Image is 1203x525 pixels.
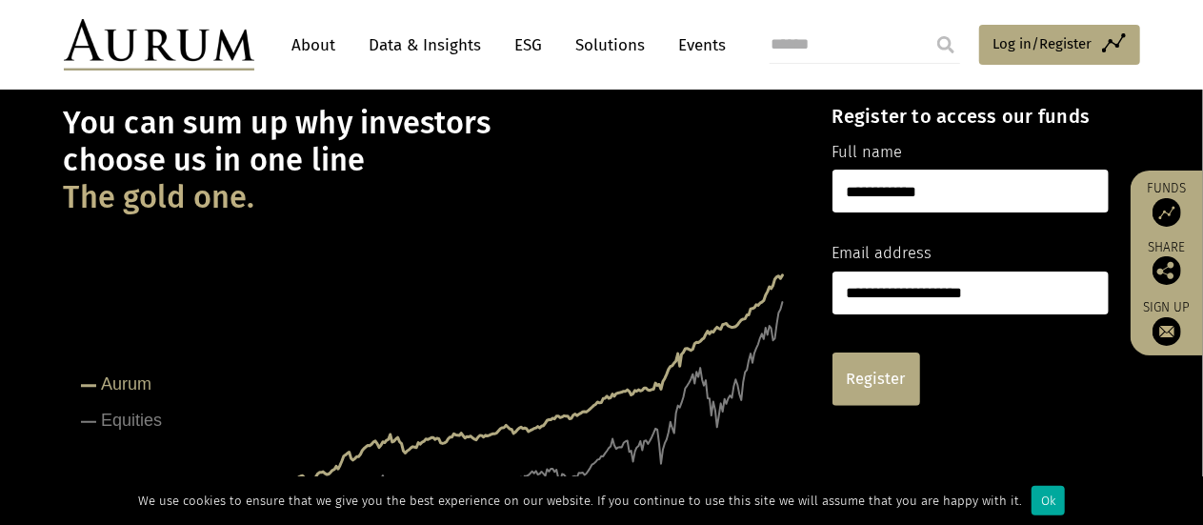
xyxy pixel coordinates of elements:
img: Access Funds [1153,198,1181,227]
tspan: Aurum [101,374,151,394]
a: Events [670,28,727,63]
a: Funds [1140,180,1193,227]
a: Data & Insights [360,28,491,63]
a: ESG [506,28,552,63]
a: About [283,28,346,63]
tspan: Equities [101,411,162,430]
a: Log in/Register [979,25,1140,65]
a: Solutions [567,28,655,63]
h1: You can sum up why investors choose us in one line [64,105,799,216]
label: Full name [832,140,903,165]
span: Log in/Register [993,32,1093,55]
a: Register [832,353,920,406]
input: Submit [927,26,965,64]
img: Share this post [1153,256,1181,285]
img: Aurum [64,19,254,71]
a: Sign up [1140,299,1193,346]
span: The gold one. [64,179,255,216]
img: Sign up to our newsletter [1153,317,1181,346]
div: Share [1140,241,1193,285]
div: Ok [1032,486,1065,515]
label: Email address [832,241,932,266]
h4: Register to access our funds [832,105,1109,128]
